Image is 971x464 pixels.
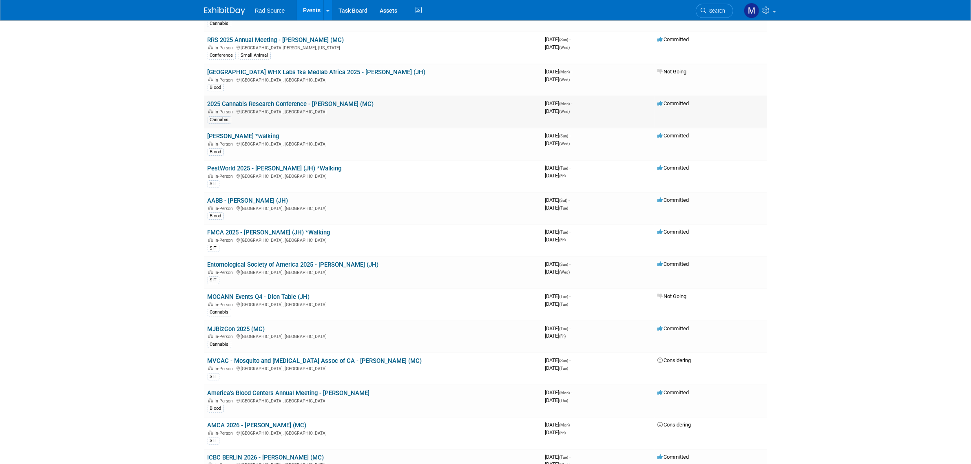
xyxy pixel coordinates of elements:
[208,44,539,51] div: [GEOGRAPHIC_DATA][PERSON_NAME], [US_STATE]
[560,102,570,106] span: (Mon)
[658,36,689,42] span: Committed
[560,166,568,170] span: (Tue)
[545,333,566,339] span: [DATE]
[208,309,231,316] div: Cannabis
[560,391,570,395] span: (Mon)
[545,197,570,203] span: [DATE]
[560,206,568,210] span: (Tue)
[215,141,236,147] span: In-Person
[658,293,687,299] span: Not Going
[208,180,219,188] div: SIT
[560,270,570,274] span: (Wed)
[545,301,568,307] span: [DATE]
[208,397,539,404] div: [GEOGRAPHIC_DATA], [GEOGRAPHIC_DATA]
[658,261,689,267] span: Committed
[208,269,539,275] div: [GEOGRAPHIC_DATA], [GEOGRAPHIC_DATA]
[208,100,374,108] a: 2025 Cannabis Research Conference - [PERSON_NAME] (MC)
[560,302,568,307] span: (Tue)
[560,423,570,427] span: (Mon)
[208,293,310,300] a: MOCANN Events Q4 - Dion Table (JH)
[208,197,288,204] a: AABB - [PERSON_NAME] (JH)
[545,389,573,396] span: [DATE]
[208,365,539,371] div: [GEOGRAPHIC_DATA], [GEOGRAPHIC_DATA]
[208,45,213,49] img: In-Person Event
[208,429,539,436] div: [GEOGRAPHIC_DATA], [GEOGRAPHIC_DATA]
[215,431,236,436] span: In-Person
[208,174,213,178] img: In-Person Event
[560,230,568,234] span: (Tue)
[658,68,687,75] span: Not Going
[560,141,570,146] span: (Wed)
[208,276,219,284] div: SIT
[560,174,566,178] span: (Fri)
[570,261,571,267] span: -
[545,165,571,171] span: [DATE]
[208,398,213,402] img: In-Person Event
[208,238,213,242] img: In-Person Event
[208,141,213,146] img: In-Person Event
[658,357,691,363] span: Considering
[208,437,219,444] div: SIT
[560,238,566,242] span: (Fri)
[215,206,236,211] span: In-Person
[208,133,279,140] a: [PERSON_NAME] *walking
[545,108,570,114] span: [DATE]
[658,325,689,331] span: Committed
[208,77,213,82] img: In-Person Event
[215,302,236,307] span: In-Person
[545,454,571,460] span: [DATE]
[208,68,426,76] a: [GEOGRAPHIC_DATA] WHX Labs fka Medlab Africa 2025 - [PERSON_NAME] (JH)
[208,172,539,179] div: [GEOGRAPHIC_DATA], [GEOGRAPHIC_DATA]
[545,36,571,42] span: [DATE]
[208,109,213,113] img: In-Person Event
[560,398,568,403] span: (Thu)
[560,262,568,267] span: (Sun)
[204,7,245,15] img: ExhibitDay
[545,261,571,267] span: [DATE]
[208,236,539,243] div: [GEOGRAPHIC_DATA], [GEOGRAPHIC_DATA]
[208,334,213,338] img: In-Person Event
[658,100,689,106] span: Committed
[571,389,573,396] span: -
[545,293,571,299] span: [DATE]
[570,325,571,331] span: -
[545,269,570,275] span: [DATE]
[658,422,691,428] span: Considering
[208,212,224,220] div: Blood
[208,261,379,268] a: Entomological Society of America 2025 - [PERSON_NAME] (JH)
[744,3,759,18] img: Melissa Conboy
[570,293,571,299] span: -
[560,38,568,42] span: (Sun)
[545,172,566,179] span: [DATE]
[545,236,566,243] span: [DATE]
[570,454,571,460] span: -
[658,454,689,460] span: Committed
[545,44,570,50] span: [DATE]
[658,389,689,396] span: Committed
[215,109,236,115] span: In-Person
[215,238,236,243] span: In-Person
[208,36,344,44] a: RRS 2025 Annual Meeting - [PERSON_NAME] (MC)
[255,7,285,14] span: Rad Source
[560,77,570,82] span: (Wed)
[545,140,570,146] span: [DATE]
[707,8,725,14] span: Search
[208,333,539,339] div: [GEOGRAPHIC_DATA], [GEOGRAPHIC_DATA]
[545,357,571,363] span: [DATE]
[208,165,342,172] a: PestWorld 2025 - [PERSON_NAME] (JH) *Walking
[208,76,539,83] div: [GEOGRAPHIC_DATA], [GEOGRAPHIC_DATA]
[208,108,539,115] div: [GEOGRAPHIC_DATA], [GEOGRAPHIC_DATA]
[208,301,539,307] div: [GEOGRAPHIC_DATA], [GEOGRAPHIC_DATA]
[239,52,271,59] div: Small Animal
[215,270,236,275] span: In-Person
[560,134,568,138] span: (Sun)
[560,45,570,50] span: (Wed)
[208,116,231,124] div: Cannabis
[571,68,573,75] span: -
[208,341,231,348] div: Cannabis
[545,205,568,211] span: [DATE]
[570,133,571,139] span: -
[208,245,219,252] div: SIT
[545,76,570,82] span: [DATE]
[215,398,236,404] span: In-Person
